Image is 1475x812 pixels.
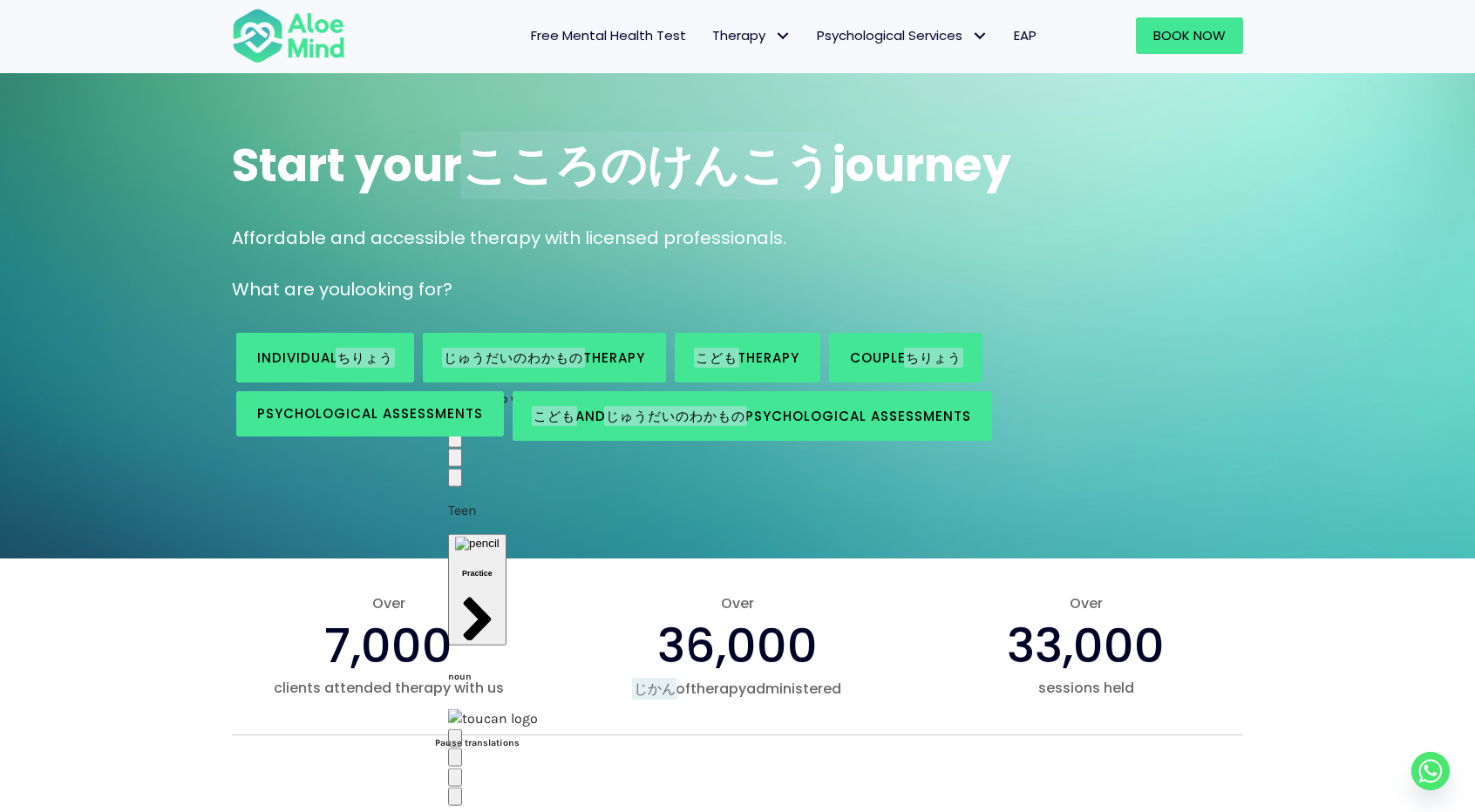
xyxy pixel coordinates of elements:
[770,24,795,49] span: Therapy: submenu
[817,26,988,44] span: Psychological Services
[257,404,483,423] span: Psychological assessments
[236,333,414,382] a: Individual
[1136,17,1243,54] a: Book Now
[531,26,686,44] span: Free Mental Health Test
[675,333,820,382] a: Therapy
[232,226,1243,251] p: Affordable and accessible therapy with licensed professionals.
[712,26,791,44] span: Therapy
[581,678,894,700] span: of administered
[236,391,504,436] a: Psychological assessments
[350,277,452,301] span: looking for?
[324,612,452,679] span: 7,000
[257,348,393,367] span: Individual
[423,333,666,382] a: Therapy
[1153,26,1226,44] span: Book Now
[232,678,546,698] span: clients attended therapy with us
[513,391,992,441] a: andPsychological assessments
[804,17,1001,54] a: Psychological ServicesPsychological Services: submenu
[929,678,1243,698] span: sessions held
[699,17,804,54] a: TherapyTherapy: submenu
[829,333,982,382] a: Couple
[850,348,962,367] span: Couple
[967,24,992,49] span: Psychological Services: submenu
[368,17,1050,54] nav: Menu
[581,593,894,613] span: Over
[696,348,799,367] span: Therapy
[518,17,699,54] a: Free Mental Health Test
[444,348,645,367] span: Therapy
[534,407,971,425] span: and Psychological assessments
[1007,612,1165,679] span: 33,000
[1411,752,1450,790] a: Whatsapp
[1001,17,1050,54] a: EAP
[232,133,1011,197] span: Start your journey
[232,277,350,301] span: What are you
[232,593,546,613] span: Over
[232,7,345,64] img: Aloe mind Logo
[929,593,1243,613] span: Over
[657,612,818,679] span: 36,000
[1014,26,1037,44] span: EAP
